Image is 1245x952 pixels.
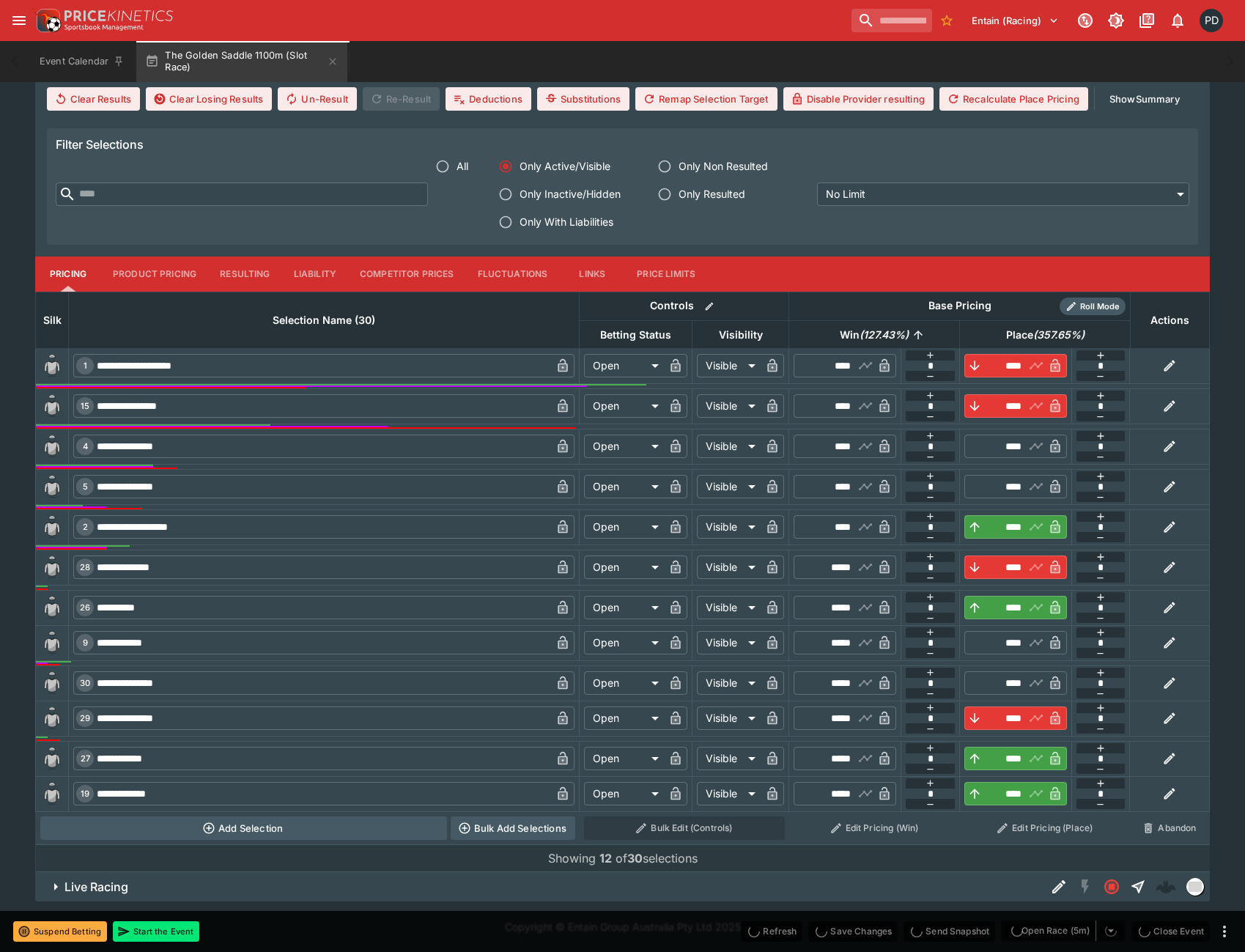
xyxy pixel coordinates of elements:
[1046,874,1072,900] button: Edit Detail
[537,87,629,111] button: Substitutions
[77,562,93,572] span: 28
[40,354,64,377] img: blank-silk.png
[1033,326,1085,344] em: ( 357.65 %)
[457,158,468,174] span: All
[1098,874,1125,900] button: Closed
[146,87,272,111] button: Clear Losing Results
[101,257,208,292] button: Product Pricing
[584,475,664,498] div: Open
[6,7,32,34] button: open drawer
[256,311,391,329] span: Selection Name (30)
[278,87,356,111] button: Un-Result
[584,671,664,695] div: Open
[466,257,560,292] button: Fluctuations
[1134,816,1205,840] button: Abandon
[1060,298,1126,315] div: Show/hide Price Roll mode configuration.
[584,326,687,344] span: Betting Status
[31,41,133,82] button: Event Calendar
[851,9,932,32] input: search
[113,921,199,942] button: Start the Event
[80,441,91,451] span: 4
[635,87,777,111] button: Remap Selection Target
[700,297,719,316] button: Bulk edit
[78,789,92,799] span: 19
[1216,923,1233,940] button: more
[56,137,1189,152] h6: Filter Selections
[584,747,664,770] div: Open
[80,481,91,492] span: 5
[584,596,664,619] div: Open
[64,879,128,895] h6: Live Racing
[584,354,664,377] div: Open
[963,9,1068,32] button: Select Tenant
[817,182,1189,206] div: No Limit
[1200,9,1223,32] div: Paul Dicioccio
[627,851,643,866] b: 30
[1164,7,1191,34] button: Notifications
[1103,878,1120,896] svg: Closed
[40,631,64,654] img: blank-silk.png
[446,87,531,111] button: Deductions
[64,24,144,31] img: Sportsbook Management
[679,158,768,174] span: Only Non Resulted
[13,921,107,942] button: Suspend Betting
[1001,920,1126,941] div: split button
[40,706,64,730] img: blank-silk.png
[697,475,761,498] div: Visible
[1195,4,1227,37] button: Paul Dicioccio
[77,602,93,613] span: 26
[282,257,348,292] button: Liability
[860,326,909,344] em: ( 127.43 %)
[964,816,1126,840] button: Edit Pricing (Place)
[697,556,761,579] div: Visible
[783,87,934,111] button: Disable Provider resulting
[40,475,64,498] img: blank-silk.png
[40,515,64,539] img: blank-silk.png
[697,782,761,805] div: Visible
[559,257,625,292] button: Links
[703,326,779,344] span: Visibility
[520,158,610,174] span: Only Active/Visible
[520,186,621,202] span: Only Inactive/Hidden
[599,851,612,866] b: 12
[1101,87,1189,111] button: ShowSummary
[40,596,64,619] img: blank-silk.png
[1130,292,1209,348] th: Actions
[584,782,664,805] div: Open
[1072,7,1098,34] button: Connected to PK
[36,292,69,348] th: Silk
[548,849,698,867] p: Showing of selections
[584,706,664,730] div: Open
[80,522,91,532] span: 2
[697,515,761,539] div: Visible
[40,435,64,458] img: blank-silk.png
[520,214,613,229] span: Only With Liabilities
[679,186,745,202] span: Only Resulted
[32,6,62,35] img: PriceKinetics Logo
[794,816,956,840] button: Edit Pricing (Win)
[1125,874,1151,900] button: Straight
[78,753,93,764] span: 27
[80,638,91,648] span: 9
[208,257,281,292] button: Resulting
[77,713,93,723] span: 29
[939,87,1088,111] button: Recalculate Place Pricing
[451,816,575,840] button: Bulk Add Selections via CSV Data
[584,515,664,539] div: Open
[584,816,785,840] button: Bulk Edit (Controls)
[935,9,958,32] button: No Bookmarks
[697,596,761,619] div: Visible
[1186,878,1204,896] div: liveracing
[580,292,789,320] th: Controls
[584,631,664,654] div: Open
[923,297,997,315] div: Base Pricing
[697,631,761,654] div: Visible
[584,556,664,579] div: Open
[697,671,761,695] div: Visible
[625,257,707,292] button: Price Limits
[584,394,664,418] div: Open
[40,671,64,695] img: blank-silk.png
[348,257,466,292] button: Competitor Prices
[78,401,92,411] span: 15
